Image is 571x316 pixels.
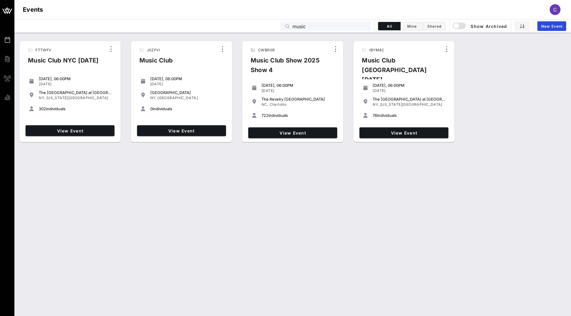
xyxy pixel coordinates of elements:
[261,83,335,88] div: [DATE], 06:00PM
[373,113,377,118] span: 76
[382,24,397,29] span: All
[362,130,446,135] span: View Event
[150,90,224,95] div: [GEOGRAPHIC_DATA]
[261,113,335,118] div: individuals
[378,22,401,30] button: All
[401,22,423,30] button: Mine
[427,24,442,29] span: Shared
[550,4,560,15] div: C
[359,127,448,138] a: View Event
[258,48,275,52] span: CWBR0R
[251,130,335,135] span: View Event
[150,106,153,111] span: 0
[373,113,446,118] div: individuals
[453,21,507,32] button: Show Archived
[137,125,226,136] a: View Event
[39,90,112,95] div: The [GEOGRAPHIC_DATA] at [GEOGRAPHIC_DATA]
[261,97,335,102] div: The Revelry [GEOGRAPHIC_DATA]
[46,96,108,100] span: [US_STATE][GEOGRAPHIC_DATA]
[261,102,268,107] span: NC,
[26,125,115,136] a: View Event
[39,76,112,81] div: [DATE], 06:00PM
[423,22,446,30] button: Shared
[380,102,442,107] span: [US_STATE][GEOGRAPHIC_DATA]
[404,24,419,29] span: Mine
[147,48,160,52] span: J0ZFVI
[150,96,157,100] span: NY,
[23,56,103,70] div: Music Club NYC [DATE]
[150,106,224,111] div: individuals
[39,106,112,111] div: individuals
[373,97,446,102] div: The [GEOGRAPHIC_DATA] at [GEOGRAPHIC_DATA]
[23,5,43,14] h1: Events
[150,82,224,87] div: [DATE]
[28,128,112,133] span: View Event
[157,96,198,100] span: [GEOGRAPHIC_DATA]
[537,21,566,31] a: New Event
[139,128,224,133] span: View Event
[39,82,112,87] div: [DATE]
[261,113,268,118] span: 722
[373,88,446,93] div: [DATE]
[541,24,563,29] span: New Event
[39,106,46,111] span: 302
[369,48,384,52] span: IBYM4C
[270,102,287,107] span: Charlotte
[357,56,442,89] div: Music Club [GEOGRAPHIC_DATA] [DATE]
[135,56,178,70] div: Music Club
[150,76,224,81] div: [DATE], 06:00PM
[261,88,335,93] div: [DATE]
[373,83,446,88] div: [DATE], 06:00PM
[39,96,45,100] span: NY,
[246,56,331,80] div: Music Club Show 2025 Show 4
[553,7,557,13] span: C
[35,48,51,52] span: FTTWFV
[453,23,507,30] span: Show Archived
[248,127,337,138] a: View Event
[373,102,379,107] span: NY,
